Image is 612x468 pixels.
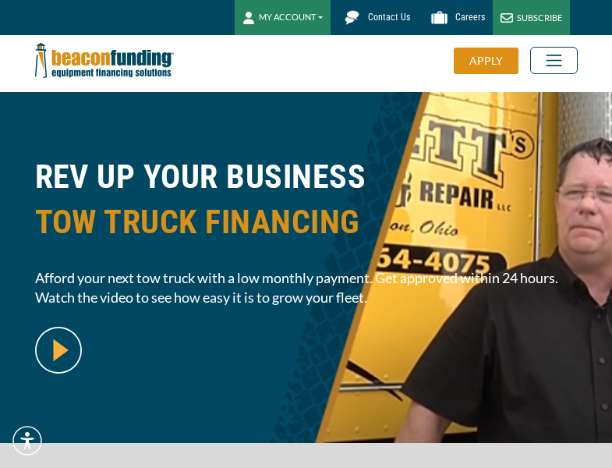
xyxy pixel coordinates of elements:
img: Beacon Funding chat [338,4,366,31]
a: Careers [418,4,493,31]
img: video modal pop-up play button [35,327,82,374]
div: APPLY [454,48,518,74]
span: Careers [455,12,485,23]
a: Contact Us [331,4,418,31]
img: Beacon Funding Corporation logo [35,35,174,86]
button: Toggle navigation [530,47,578,74]
img: Beacon Funding Careers [426,4,453,31]
h1: REV UP YOUR BUSINESS [35,154,578,257]
a: APPLY [454,48,530,74]
span: Afford your next tow truck with a low monthly payment. Get approved within 24 hours. Watch the vi... [35,268,578,307]
span: TOW TRUCK FINANCING [35,200,578,245]
span: Contact Us [368,12,410,23]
